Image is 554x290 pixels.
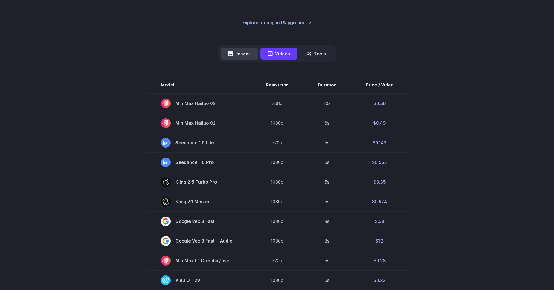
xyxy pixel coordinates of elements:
[251,231,303,251] td: 1080p
[351,152,408,172] td: $0.565
[303,113,351,133] td: 6s
[221,48,258,60] button: Images
[161,197,237,207] span: Kling 2.1 Master
[161,236,237,246] span: Google Veo 3 Fast + Audio
[351,192,408,211] td: $0.924
[351,113,408,133] td: $0.49
[161,118,237,128] span: MiniMax Hailuo 02
[303,77,351,93] th: Duration
[303,172,351,192] td: 5s
[161,275,237,285] span: Vidu Q1 I2V
[303,231,351,251] td: 8s
[161,256,237,266] span: MiniMax 01 Director/Live
[303,152,351,172] td: 5s
[161,158,237,167] span: Seedance 1.0 Pro
[251,270,303,290] td: 1080p
[251,251,303,270] td: 720p
[251,211,303,231] td: 1080p
[303,251,351,270] td: 5s
[351,77,408,93] th: Price / Video
[351,93,408,113] td: $0.56
[251,192,303,211] td: 1080p
[251,77,303,93] th: Resolution
[351,172,408,192] td: $0.35
[351,251,408,270] td: $0.28
[303,133,351,152] td: 5s
[303,93,351,113] td: 10s
[260,48,297,60] button: Videos
[251,113,303,133] td: 1080p
[161,99,237,108] span: MiniMax Hailuo 02
[300,48,333,60] button: Tools
[242,19,312,26] a: Explore pricing in Playground
[303,192,351,211] td: 5s
[351,270,408,290] td: $0.22
[303,270,351,290] td: 5s
[251,93,303,113] td: 768p
[161,138,237,148] span: Seedance 1.0 Lite
[161,177,237,187] span: Kling 2.5 Turbo Pro
[351,211,408,231] td: $0.8
[251,172,303,192] td: 1080p
[351,231,408,251] td: $1.2
[251,152,303,172] td: 1080p
[351,133,408,152] td: $0.143
[251,133,303,152] td: 720p
[146,77,251,93] th: Model
[161,217,237,226] span: Google Veo 3 Fast
[303,211,351,231] td: 8s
